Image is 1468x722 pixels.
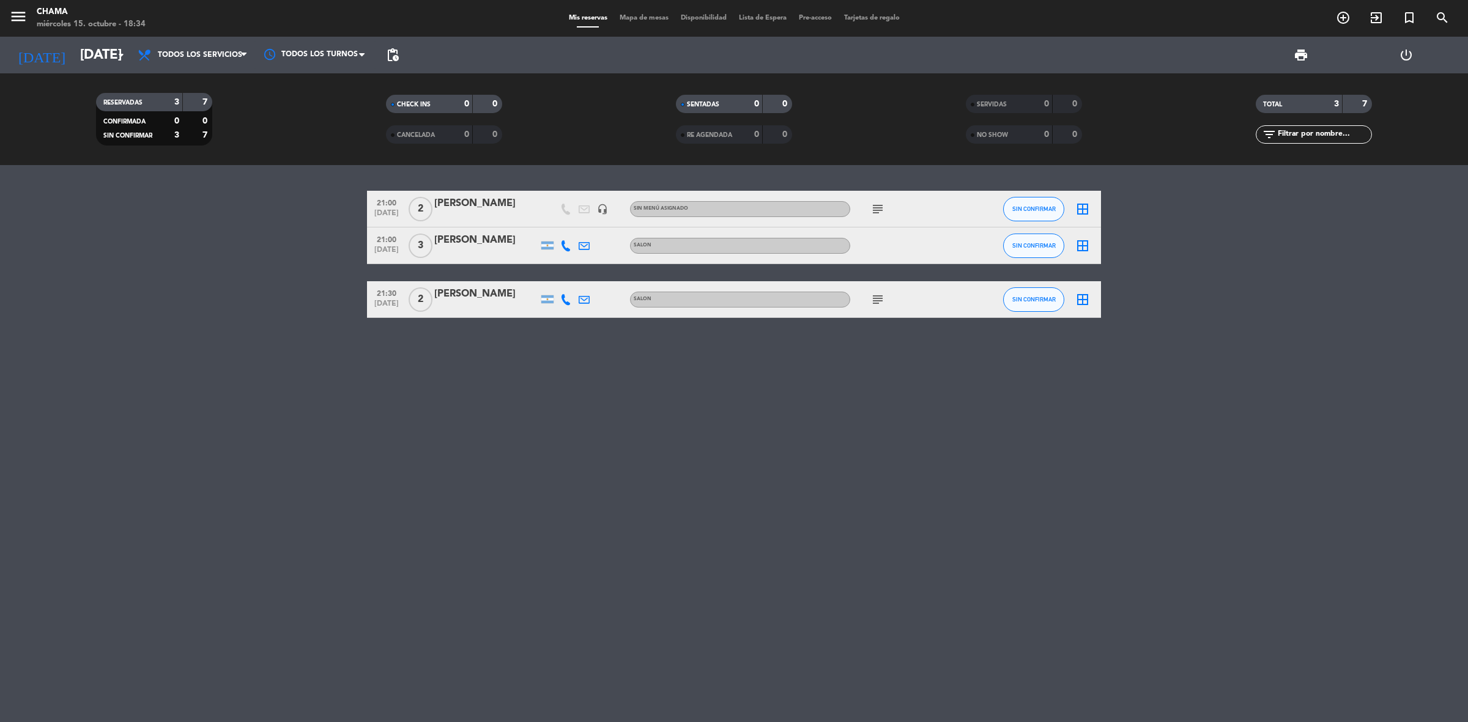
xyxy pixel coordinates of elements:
strong: 0 [782,100,790,108]
span: [DATE] [371,246,402,260]
strong: 0 [1044,100,1049,108]
span: Tarjetas de regalo [838,15,906,21]
span: CONFIRMADA [103,119,146,125]
i: turned_in_not [1402,10,1417,25]
strong: 0 [754,100,759,108]
strong: 3 [174,98,179,106]
span: RE AGENDADA [687,132,732,138]
div: LOG OUT [1354,37,1459,73]
strong: 0 [1072,130,1080,139]
span: SENTADAS [687,101,719,108]
i: menu [9,7,28,26]
button: menu [9,7,28,30]
span: Lista de Espera [733,15,793,21]
strong: 0 [1044,130,1049,139]
span: SIN CONFIRMAR [1012,296,1056,303]
strong: 3 [174,131,179,139]
strong: 0 [754,130,759,139]
div: [PERSON_NAME] [434,232,538,248]
span: SIN CONFIRMAR [1012,205,1056,212]
i: subject [870,292,885,307]
strong: 0 [1072,100,1080,108]
span: Mis reservas [563,15,614,21]
span: 21:30 [371,285,402,300]
span: SALON [634,243,651,248]
i: power_settings_new [1399,48,1414,62]
span: CANCELADA [397,132,435,138]
span: Disponibilidad [675,15,733,21]
span: print [1294,48,1308,62]
span: SERVIDAS [977,101,1007,108]
button: SIN CONFIRMAR [1003,197,1064,221]
i: border_all [1075,292,1090,307]
strong: 0 [464,100,469,108]
div: miércoles 15. octubre - 18:34 [37,18,146,31]
strong: 0 [174,117,179,125]
button: SIN CONFIRMAR [1003,234,1064,258]
span: Todos los servicios [158,51,242,59]
span: RESERVADAS [103,100,143,106]
div: CHAMA [37,6,146,18]
span: SIN CONFIRMAR [1012,242,1056,249]
span: Pre-acceso [793,15,838,21]
span: CHECK INS [397,101,431,108]
span: [DATE] [371,209,402,223]
span: Mapa de mesas [614,15,675,21]
div: [PERSON_NAME] [434,196,538,212]
strong: 0 [464,130,469,139]
input: Filtrar por nombre... [1277,128,1371,141]
span: Sin menú asignado [634,206,688,211]
span: pending_actions [385,48,400,62]
div: [PERSON_NAME] [434,286,538,302]
i: exit_to_app [1369,10,1384,25]
span: 2 [409,197,432,221]
i: arrow_drop_down [114,48,128,62]
span: SALON [634,297,651,301]
span: 21:00 [371,195,402,209]
strong: 7 [202,98,210,106]
i: add_circle_outline [1336,10,1351,25]
i: subject [870,202,885,216]
strong: 7 [202,131,210,139]
i: border_all [1075,238,1090,253]
i: search [1435,10,1450,25]
strong: 0 [492,130,500,139]
strong: 0 [202,117,210,125]
strong: 0 [782,130,790,139]
span: SIN CONFIRMAR [103,133,152,139]
i: [DATE] [9,42,74,68]
strong: 7 [1362,100,1370,108]
strong: 3 [1334,100,1339,108]
strong: 0 [492,100,500,108]
span: TOTAL [1263,101,1282,108]
span: 21:00 [371,232,402,246]
span: NO SHOW [977,132,1008,138]
i: headset_mic [597,204,608,215]
i: border_all [1075,202,1090,216]
span: 3 [409,234,432,258]
span: 2 [409,287,432,312]
button: SIN CONFIRMAR [1003,287,1064,312]
span: [DATE] [371,300,402,314]
i: filter_list [1262,127,1277,142]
